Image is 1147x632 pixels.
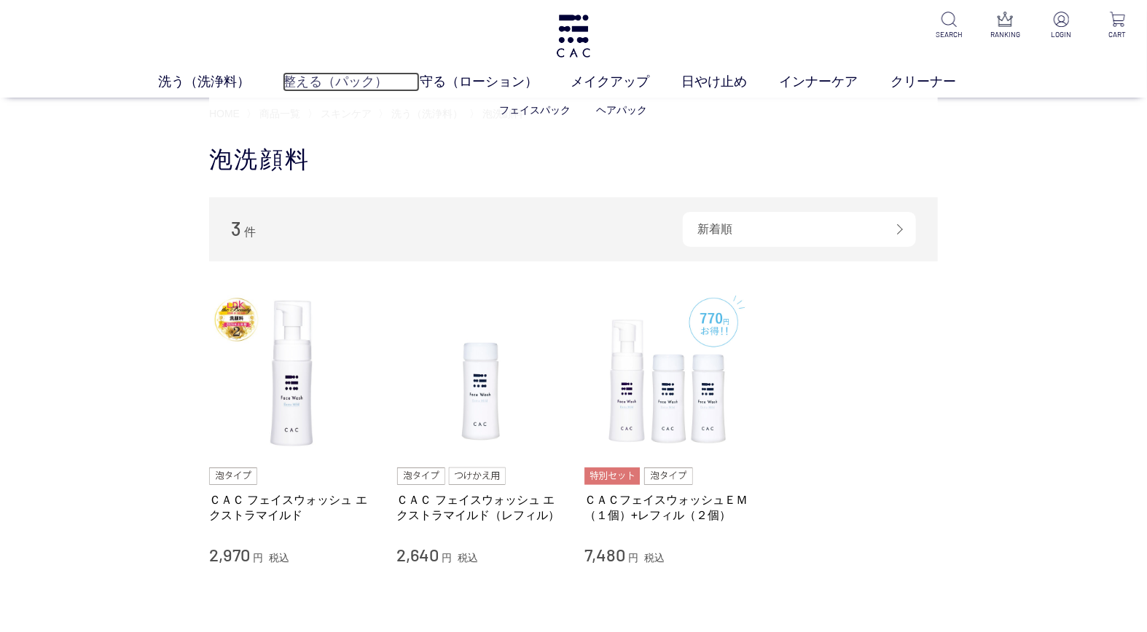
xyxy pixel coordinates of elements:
img: 泡タイプ [209,467,257,485]
span: 円 [442,552,452,564]
img: ＣＡＣフェイスウォッシュＥＭ（１個）+レフィル（２個） [584,291,751,457]
img: 特別セット [584,467,641,485]
a: フェイスパック [500,104,571,116]
span: 3 [231,217,241,240]
a: メイクアップ [571,72,681,92]
a: ＣＡＣ フェイスウォッシュ エクストラマイルド（レフィル） [397,492,563,524]
span: 税込 [644,552,665,564]
img: 泡タイプ [644,467,692,485]
p: CART [1100,29,1135,40]
p: SEARCH [931,29,967,40]
h1: 泡洗顔料 [209,144,938,175]
a: クリーナー [890,72,988,92]
a: ＣＡＣ フェイスウォッシュ エクストラマイルド [209,492,375,524]
span: 円 [628,552,638,564]
a: インナーケア [780,72,890,92]
span: 税込 [269,552,289,564]
span: 7,480 [584,544,625,565]
span: 件 [244,226,256,238]
img: logo [555,15,592,58]
img: ＣＡＣ フェイスウォッシュ エクストラマイルド [209,291,375,457]
a: ＣＡＣフェイスウォッシュＥＭ（１個）+レフィル（２個） [584,492,751,524]
a: ヘアパック [597,104,648,116]
a: 洗う（洗浄料） [158,72,282,92]
a: RANKING [987,12,1023,40]
img: つけかえ用 [449,467,506,485]
img: ＣＡＣ フェイスウォッシュ エクストラマイルド（レフィル） [397,291,563,457]
span: 円 [253,552,263,564]
a: CART [1100,12,1135,40]
img: 泡タイプ [397,467,445,485]
span: 2,640 [397,544,439,565]
a: 日やけ止め [681,72,779,92]
a: LOGIN [1044,12,1079,40]
div: 新着順 [683,212,916,247]
p: LOGIN [1044,29,1079,40]
a: 整える（パック） [283,72,420,92]
a: 守る（ローション） [420,72,570,92]
span: 税込 [458,552,478,564]
a: SEARCH [931,12,967,40]
p: RANKING [987,29,1023,40]
span: 2,970 [209,544,250,565]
